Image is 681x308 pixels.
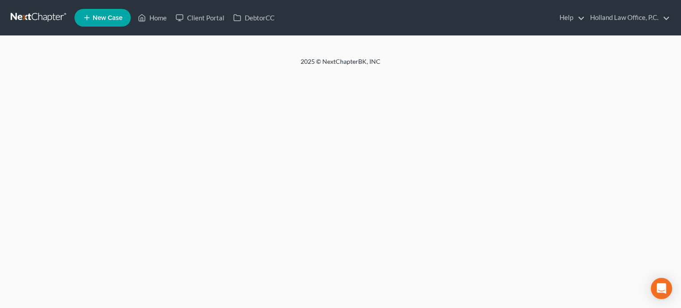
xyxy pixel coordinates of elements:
div: 2025 © NextChapterBK, INC [88,57,593,73]
a: Help [555,10,585,26]
div: Open Intercom Messenger [651,278,672,299]
new-legal-case-button: New Case [74,9,131,27]
a: Home [133,10,171,26]
a: DebtorCC [229,10,279,26]
a: Client Portal [171,10,229,26]
a: Holland Law Office, P.C. [586,10,670,26]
